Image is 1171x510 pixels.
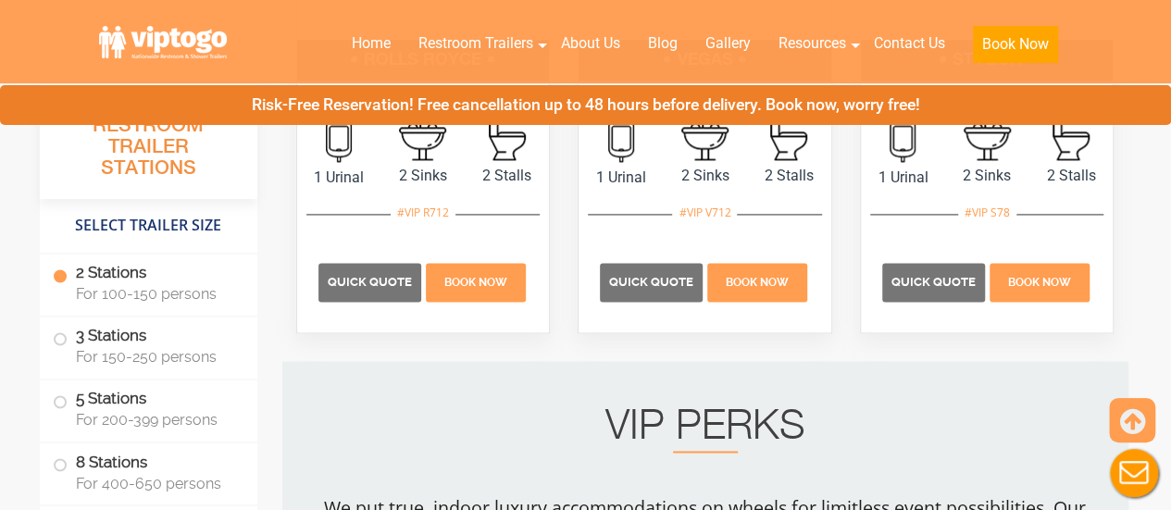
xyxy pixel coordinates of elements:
span: For 100-150 persons [76,285,235,303]
span: 1 Urinal [297,167,381,189]
a: Book Now [987,272,1091,290]
div: #VIP S78 [958,201,1016,225]
h4: Select Trailer Size [40,208,257,243]
span: Book Now [444,276,507,289]
a: Restroom Trailers [405,23,547,64]
span: Book Now [726,276,789,289]
div: #VIP V712 [672,201,737,225]
a: Quick Quote [318,272,424,290]
span: Quick Quote [328,275,412,289]
div: #VIP R712 [391,201,455,225]
button: Live Chat [1097,436,1171,510]
img: an icon of stall [1053,112,1090,160]
img: an icon of sink [399,113,446,160]
span: 2 Sinks [945,165,1029,187]
span: 2 Stalls [465,165,549,187]
a: Blog [634,23,691,64]
a: Quick Quote [600,272,705,290]
span: Book Now [1008,276,1071,289]
a: Book Now [959,23,1072,74]
label: 2 Stations [53,254,244,311]
img: an icon of stall [770,112,807,160]
img: an icon of sink [681,113,729,160]
a: Home [338,23,405,64]
span: 2 Sinks [663,165,747,187]
span: 2 Sinks [380,165,465,187]
button: Book Now [973,26,1058,63]
a: Book Now [423,272,528,290]
h3: All Portable Restroom Trailer Stations [40,88,257,199]
img: an icon of urinal [890,110,916,162]
a: Book Now [705,272,810,290]
img: an icon of sink [964,113,1011,160]
span: For 200-399 persons [76,411,235,429]
img: an icon of urinal [326,110,352,162]
span: Quick Quote [609,275,693,289]
span: For 150-250 persons [76,348,235,366]
a: Gallery [691,23,765,64]
span: Quick Quote [891,275,976,289]
label: 3 Stations [53,317,244,374]
a: Resources [765,23,860,64]
span: 2 Stalls [747,165,831,187]
span: 1 Urinal [861,167,945,189]
a: About Us [547,23,634,64]
a: Contact Us [860,23,959,64]
a: Quick Quote [882,272,988,290]
h2: VIP PERKS [319,408,1091,453]
img: an icon of urinal [608,110,634,162]
span: 1 Urinal [579,167,663,189]
img: an icon of stall [489,112,526,160]
label: 5 Stations [53,379,244,437]
span: 2 Stalls [1029,165,1114,187]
